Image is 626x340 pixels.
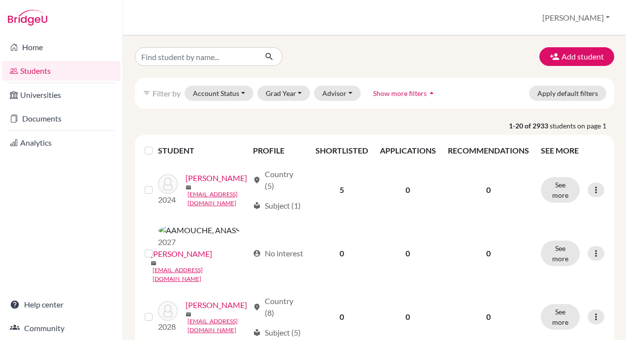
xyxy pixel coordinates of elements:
[153,266,249,283] a: [EMAIL_ADDRESS][DOMAIN_NAME]
[185,86,253,101] button: Account Status
[151,248,212,260] a: [PERSON_NAME]
[538,8,614,27] button: [PERSON_NAME]
[509,121,550,131] strong: 1-20 of 2933
[253,176,261,184] span: location_on
[448,311,529,323] p: 0
[158,301,178,321] img: Abbas, Lamar
[253,295,304,319] div: Country (8)
[253,202,261,210] span: local_library
[2,295,121,314] a: Help center
[158,224,240,236] img: AAMOUCHE, ANASS
[253,247,303,259] div: No interest
[158,236,240,248] p: 2027
[427,88,437,98] i: arrow_drop_up
[143,89,151,97] i: filter_list
[253,168,304,192] div: Country (5)
[188,317,249,335] a: [EMAIL_ADDRESS][DOMAIN_NAME]
[541,304,580,330] button: See more
[158,194,178,206] p: 2024
[310,217,374,289] td: 0
[158,321,178,333] p: 2028
[539,47,614,66] button: Add student
[2,133,121,153] a: Analytics
[541,241,580,266] button: See more
[151,260,156,266] span: mail
[374,162,442,217] td: 0
[448,184,529,196] p: 0
[448,247,529,259] p: 0
[373,89,427,97] span: Show more filters
[186,299,247,311] a: [PERSON_NAME]
[2,85,121,105] a: Universities
[2,37,121,57] a: Home
[310,162,374,217] td: 5
[153,89,181,98] span: Filter by
[442,139,535,162] th: RECOMMENDATIONS
[158,139,247,162] th: STUDENT
[247,139,310,162] th: PROFILE
[186,172,247,184] a: [PERSON_NAME]
[374,139,442,162] th: APPLICATIONS
[8,10,47,26] img: Bridge-U
[550,121,614,131] span: students on page 1
[135,47,257,66] input: Find student by name...
[253,329,261,337] span: local_library
[253,249,261,257] span: account_circle
[310,139,374,162] th: SHORTLISTED
[253,200,301,212] div: Subject (1)
[314,86,361,101] button: Advisor
[529,86,606,101] button: Apply default filters
[374,217,442,289] td: 0
[186,185,191,190] span: mail
[188,190,249,208] a: [EMAIL_ADDRESS][DOMAIN_NAME]
[365,86,445,101] button: Show more filtersarrow_drop_up
[2,61,121,81] a: Students
[541,177,580,203] button: See more
[535,139,610,162] th: SEE MORE
[2,109,121,128] a: Documents
[253,303,261,311] span: location_on
[186,311,191,317] span: mail
[158,174,178,194] img: Aamouche, Yasmine
[253,327,301,339] div: Subject (5)
[2,318,121,338] a: Community
[257,86,311,101] button: Grad Year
